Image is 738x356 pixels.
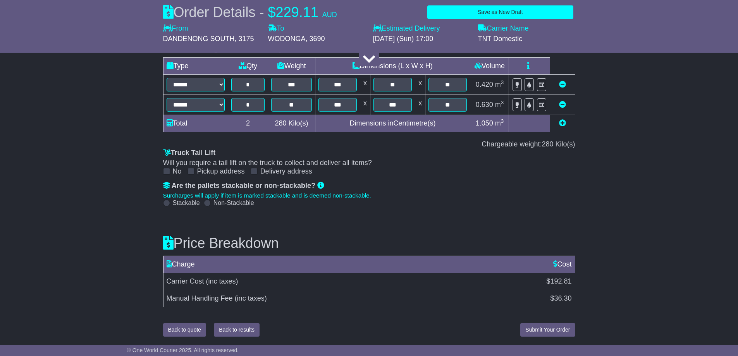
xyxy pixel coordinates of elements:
td: 2 [228,115,268,132]
label: To [268,24,284,33]
td: x [415,75,425,95]
a: Add new item [559,119,566,127]
td: x [360,75,370,95]
td: Cost [543,256,575,273]
span: m [495,101,504,108]
span: WODONGA [268,35,306,43]
td: Total [163,115,228,132]
h3: Price Breakdown [163,236,575,251]
span: Manual Handling Fee [167,294,233,302]
td: Dimensions in Centimetre(s) [315,115,470,132]
td: x [415,95,425,115]
span: 280 [275,119,287,127]
span: Carrier Cost [167,277,204,285]
td: Type [163,58,228,75]
a: Remove this item [559,81,566,88]
label: Delivery address [260,167,312,176]
a: Remove this item [559,101,566,108]
td: Kilo(s) [268,115,315,132]
span: DANDENONG SOUTH [163,35,235,43]
label: Non-Stackable [213,199,254,206]
span: (inc taxes) [206,277,238,285]
button: Back to quote [163,323,206,337]
span: (inc taxes) [235,294,267,302]
label: Stackable [173,199,200,206]
span: 280 [542,140,553,148]
div: [DATE] (Sun) 17:00 [373,35,470,43]
span: 1.050 [476,119,493,127]
div: TNT Domestic [478,35,575,43]
sup: 3 [501,100,504,105]
span: $ [268,4,276,20]
div: Surcharges will apply if item is marked stackable and is deemed non-stackable. [163,192,575,199]
span: 0.630 [476,101,493,108]
span: $192.81 [546,277,571,285]
label: Carrier Name [478,24,529,33]
span: 229.11 [276,4,318,20]
sup: 3 [501,79,504,85]
span: m [495,119,504,127]
label: No [173,167,182,176]
td: Charge [163,256,543,273]
span: Submit Your Order [525,327,570,333]
span: , 3690 [306,35,325,43]
button: Submit Your Order [520,323,575,337]
td: x [360,95,370,115]
span: , 3175 [235,35,254,43]
label: Truck Tail Lift [163,149,216,157]
span: AUD [322,11,337,19]
span: 0.420 [476,81,493,88]
label: Estimated Delivery [373,24,470,33]
div: Order Details - [163,4,337,21]
div: Will you require a tail lift on the truck to collect and deliver all items? [163,159,575,167]
sup: 3 [501,118,504,124]
div: Chargeable weight: Kilo(s) [163,140,575,149]
span: m [495,81,504,88]
button: Back to results [214,323,260,337]
label: From [163,24,188,33]
span: © One World Courier 2025. All rights reserved. [127,347,239,353]
span: Are the pallets stackable or non-stackable? [172,182,315,189]
span: $36.30 [550,294,571,302]
label: Pickup address [197,167,245,176]
button: Save as New Draft [427,5,573,19]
